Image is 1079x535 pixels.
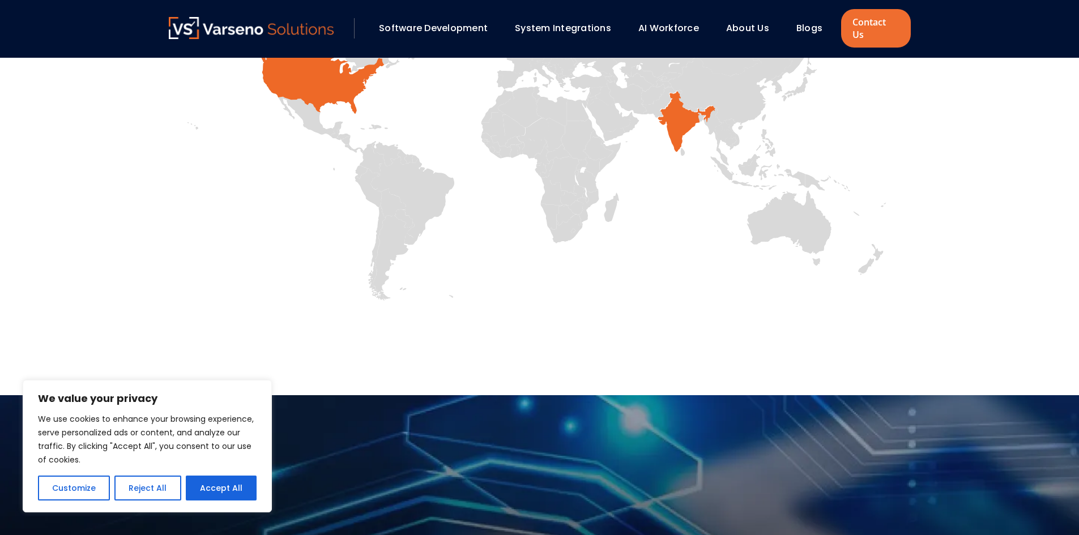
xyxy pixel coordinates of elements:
[38,392,257,405] p: We value your privacy
[379,22,488,35] a: Software Development
[515,22,611,35] a: System Integrations
[638,22,699,35] a: AI Workforce
[38,476,110,500] button: Customize
[186,476,257,500] button: Accept All
[509,19,627,38] div: System Integrations
[169,17,334,40] a: Varseno Solutions – Product Engineering & IT Services
[720,19,785,38] div: About Us
[38,412,257,466] p: We use cookies to enhance your browsing experience, serve personalized ads or content, and analyz...
[791,19,838,38] div: Blogs
[169,17,334,39] img: Varseno Solutions – Product Engineering & IT Services
[796,22,822,35] a: Blogs
[726,22,769,35] a: About Us
[633,19,715,38] div: AI Workforce
[841,9,910,48] a: Contact Us
[373,19,504,38] div: Software Development
[114,476,181,500] button: Reject All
